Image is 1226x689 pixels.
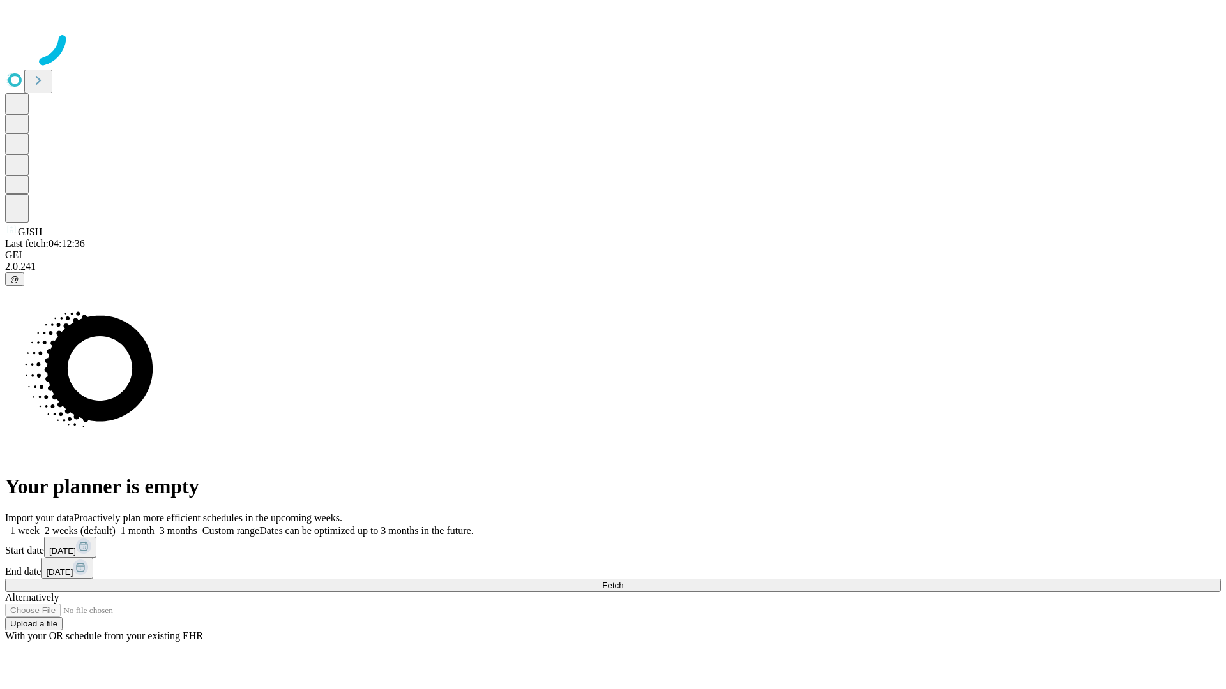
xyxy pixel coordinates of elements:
[259,525,473,536] span: Dates can be optimized up to 3 months in the future.
[5,617,63,630] button: Upload a file
[202,525,259,536] span: Custom range
[5,558,1221,579] div: End date
[5,238,85,249] span: Last fetch: 04:12:36
[602,581,623,590] span: Fetch
[5,249,1221,261] div: GEI
[5,512,74,523] span: Import your data
[10,274,19,284] span: @
[5,630,203,641] span: With your OR schedule from your existing EHR
[5,537,1221,558] div: Start date
[10,525,40,536] span: 1 week
[41,558,93,579] button: [DATE]
[49,546,76,556] span: [DATE]
[46,567,73,577] span: [DATE]
[5,272,24,286] button: @
[74,512,342,523] span: Proactively plan more efficient schedules in the upcoming weeks.
[121,525,155,536] span: 1 month
[45,525,116,536] span: 2 weeks (default)
[44,537,96,558] button: [DATE]
[18,226,42,237] span: GJSH
[5,475,1221,498] h1: Your planner is empty
[5,592,59,603] span: Alternatively
[5,579,1221,592] button: Fetch
[5,261,1221,272] div: 2.0.241
[160,525,197,536] span: 3 months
